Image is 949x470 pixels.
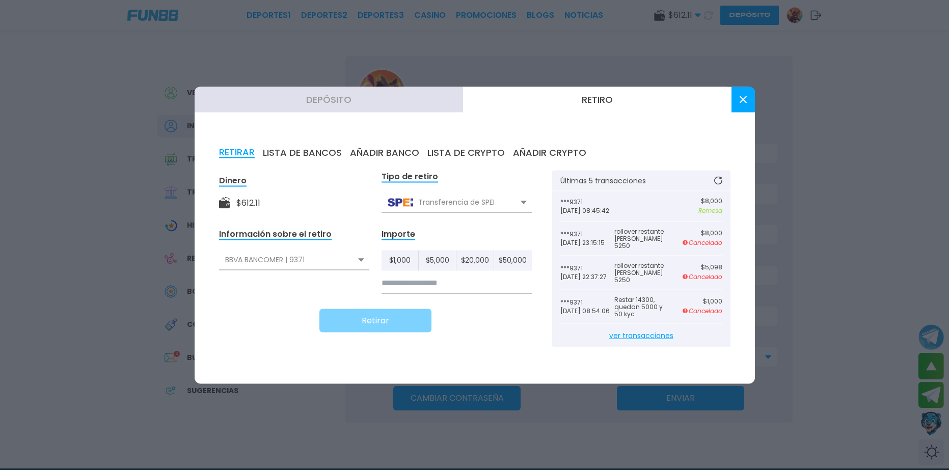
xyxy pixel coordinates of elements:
[683,264,722,271] p: $ 5,098
[263,147,342,158] button: LISTA DE BANCOS
[419,250,456,270] button: $5,000
[388,198,413,206] img: Transferencia de SPEI
[560,177,646,184] p: Últimas 5 transacciones
[427,147,505,158] button: LISTA DE CRYPTO
[683,307,722,316] p: Cancelado
[456,250,494,270] button: $20,000
[494,250,531,270] button: $50,000
[382,250,419,270] button: $1,000
[195,87,463,112] button: Depósito
[683,272,722,282] p: Cancelado
[219,228,332,240] div: Información sobre el retiro
[382,228,415,240] div: Importe
[698,197,722,204] p: $ 8,000
[683,238,722,247] p: Cancelado
[560,239,614,246] p: [DATE] 23:15:15
[560,308,614,315] p: [DATE] 08:54:06
[560,273,614,281] p: [DATE] 22:37:27
[236,197,260,209] div: $ 612.11
[219,175,247,186] div: Dinero
[382,171,438,182] div: Tipo de retiro
[698,206,722,215] p: Remesa
[513,147,586,158] button: AÑADIR CRYPTO
[219,147,255,158] button: RETIRAR
[683,230,722,237] p: $ 8,000
[319,309,431,332] button: Retirar
[560,207,641,214] p: [DATE] 08:45:42
[683,298,722,305] p: $ 1,000
[560,324,722,347] a: ver transacciones
[614,296,668,317] p: Restar 14300, quedan 5000 y 50 kyc
[463,87,731,112] button: Retiro
[614,228,668,249] p: rollover restante [PERSON_NAME] 5250
[350,147,419,158] button: AÑADIR BANCO
[219,250,369,269] div: BBVA BANCOMER | 9371
[614,262,668,283] p: rollover restante [PERSON_NAME] 5250
[382,192,532,212] div: Transferencia de SPEI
